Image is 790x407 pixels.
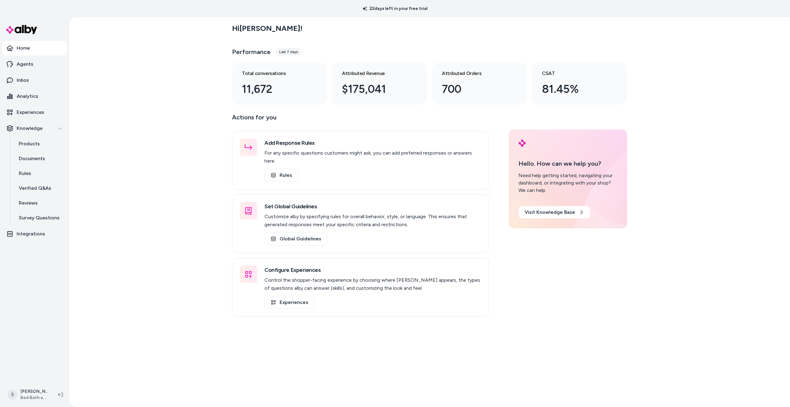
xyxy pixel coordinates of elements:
div: $175,041 [342,81,407,98]
a: Attributed Revenue $175,041 [332,62,427,105]
a: Experiences [264,296,315,309]
div: 81.45% [542,81,607,98]
p: Customize alby by specifying rules for overall behavior, style, or language. This ensures that ge... [264,213,481,229]
p: Reviews [19,199,38,207]
p: Control the shopper-facing experience by choosing where [PERSON_NAME] appears, the types of quest... [264,276,481,292]
a: Inbox [2,73,67,88]
img: alby Logo [518,139,526,147]
a: Agents [2,57,67,72]
p: Home [17,44,30,52]
a: Products [13,136,67,151]
p: For any specific questions customers might ask, you can add preferred responses or answers here. [264,149,481,165]
h3: Attributed Orders [442,70,507,77]
h3: Attributed Revenue [342,70,407,77]
p: Inbox [17,77,29,84]
h3: Add Response Rules [264,139,481,147]
div: Need help getting started, navigating your dashboard, or integrating with your shop? We can help. [518,172,617,194]
img: alby Logo [6,25,37,34]
h3: Configure Experiences [264,266,481,274]
a: Survey Questions [13,210,67,225]
h3: Total conversations [242,70,307,77]
span: S [7,390,17,400]
p: Integrations [17,230,45,238]
a: Global Guidelines [264,232,328,245]
a: Rules [13,166,67,181]
p: Agents [17,60,33,68]
a: Verified Q&As [13,181,67,196]
div: Last 7 days [276,48,301,56]
button: S[PERSON_NAME]Bed Bath and Beyond [4,385,53,405]
h2: Hi [PERSON_NAME] ! [232,24,302,33]
p: Documents [19,155,45,162]
a: Experiences [2,105,67,120]
p: 22 days left in your free trial [359,6,431,12]
span: Bed Bath and Beyond [20,395,48,401]
p: Rules [19,170,31,177]
a: Integrations [2,226,67,241]
button: Knowledge [2,121,67,136]
p: Analytics [17,93,38,100]
a: Reviews [13,196,67,210]
div: 700 [442,81,507,98]
h3: Set Global Guidelines [264,202,481,211]
p: [PERSON_NAME] [20,388,48,395]
h3: Performance [232,48,271,56]
p: Knowledge [17,125,43,132]
p: Survey Questions [19,214,60,222]
a: Documents [13,151,67,166]
a: Home [2,41,67,56]
h3: CSAT [542,70,607,77]
div: 11,672 [242,81,307,98]
p: Actions for you [232,112,489,127]
a: Analytics [2,89,67,104]
p: Products [19,140,40,147]
a: Total conversations 11,672 [232,62,327,105]
p: Verified Q&As [19,185,51,192]
a: Attributed Orders 700 [432,62,527,105]
p: Experiences [17,109,44,116]
a: CSAT 81.45% [532,62,627,105]
a: Visit Knowledge Base [518,206,590,218]
p: Hello. How can we help you? [518,159,617,168]
a: Rules [264,169,299,182]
